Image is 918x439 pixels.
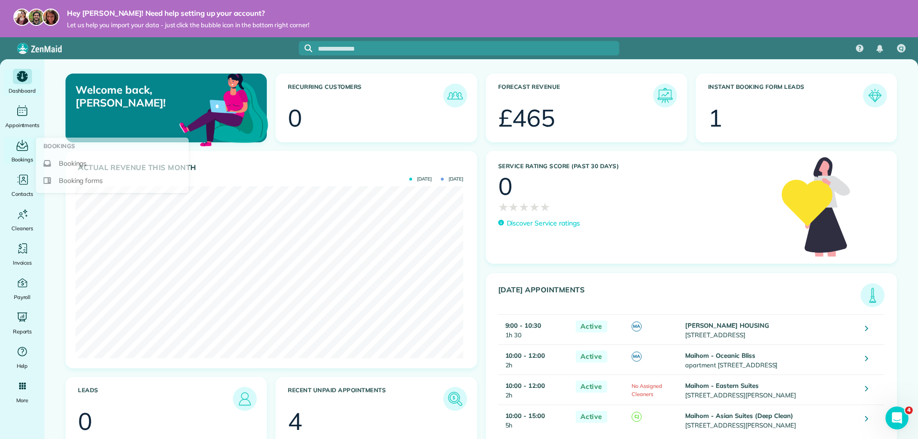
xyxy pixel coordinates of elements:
[305,44,312,52] svg: Focus search
[540,198,550,215] span: ★
[78,409,92,433] div: 0
[235,389,254,408] img: icon_leads-1bed01f49abd5b7fead27621c3d59655bb73ed531f8eeb49469d10e621d6b896.png
[299,44,312,52] button: Focus search
[498,218,580,228] a: Discover Service ratings
[683,315,858,345] td: [STREET_ADDRESS]
[59,176,103,185] span: Booking forms
[9,86,36,96] span: Dashboard
[685,321,769,329] strong: [PERSON_NAME] HOUSING
[13,258,32,268] span: Invoices
[4,138,41,164] a: Bookings
[288,106,302,130] div: 0
[11,224,33,233] span: Cleaners
[4,275,41,302] a: Payroll
[446,86,465,105] img: icon_recurring_customers-cf858462ba22bcd05b5a5880d41d6543d210077de5bb9ebc9590e49fd87d84ed.png
[529,198,540,215] span: ★
[865,86,885,105] img: icon_form_leads-04211a6a04a5b2264e4ee56bc0799ec3eb69b7e499cbb523a139df1d13a81ae0.png
[498,375,571,405] td: 2h
[863,286,882,305] img: icon_todays_appointments-901f7ab196bb0bea1936b74009e4eb5ffbc2d2711fa7634e0d609ed5ef32b18b.png
[13,9,31,26] img: maria-72a9807cf96188c08ef61303f053569d2e2a8a1cde33d635c8a3ac13582a053d.jpg
[11,155,33,164] span: Bookings
[505,321,542,329] strong: 9:00 - 10:30
[498,174,513,198] div: 0
[899,45,904,53] span: CJ
[409,177,432,182] span: [DATE]
[519,198,529,215] span: ★
[67,21,309,29] span: Let us help you import your data - just click the bubble icon in the bottom right corner!
[42,9,59,26] img: michelle-19f622bdf1676172e81f8f8fba1fb50e276960ebfe0243fe18214015130c80e4.jpg
[505,412,546,419] strong: 10:00 - 15:00
[683,405,858,435] td: [STREET_ADDRESS][PERSON_NAME]
[4,172,41,199] a: Contacts
[67,9,309,18] strong: Hey [PERSON_NAME]! Need help setting up your account?
[11,189,33,199] span: Contacts
[708,106,722,130] div: 1
[498,163,772,170] h3: Service Rating score (past 30 days)
[40,155,185,172] a: Bookings
[288,409,302,433] div: 4
[498,405,571,435] td: 5h
[13,327,32,336] span: Reports
[446,389,465,408] img: icon_unpaid_appointments-47b8ce3997adf2238b356f14209ab4cced10bd1f174958f3ca8f1d0dd7fffeee.png
[632,352,642,362] span: MA
[632,412,642,422] span: CJ
[683,345,858,375] td: apartment [STREET_ADDRESS]
[505,352,546,359] strong: 10:00 - 12:00
[848,37,918,59] nav: Main
[632,383,662,397] span: No Assigned Cleaners
[508,198,519,215] span: ★
[5,120,40,130] span: Appointments
[4,344,41,371] a: Help
[78,387,233,411] h3: Leads
[288,387,443,411] h3: Recent unpaid appointments
[498,345,571,375] td: 2h
[507,218,580,228] p: Discover Service ratings
[870,38,890,59] div: Notifications
[685,382,758,389] strong: Maihom - Eastern Suites
[576,321,607,332] span: Active
[498,315,571,345] td: 1h 30
[656,86,675,105] img: icon_forecast_revenue-8c13a41c7ed35a8dcfafea3cbb826a0462acb37728057bba2d056411b612bbbe.png
[576,381,607,393] span: Active
[177,63,270,155] img: dashboard_welcome-42a62b7d889689a78055ac9021e634bf52bae3f8056760290aed330b23ab8690.png
[441,177,463,182] span: [DATE]
[76,84,202,109] p: Welcome back, [PERSON_NAME]!
[288,84,443,107] h3: Recurring Customers
[576,351,607,363] span: Active
[576,411,607,423] span: Active
[78,163,467,172] h3: Actual Revenue this month
[14,292,31,302] span: Payroll
[4,206,41,233] a: Cleaners
[40,172,185,189] a: Booking forms
[28,9,45,26] img: jorge-587dff0eeaa6aab1f244e6dc62b8924c3b6ad411094392a53c71c6c4a576187d.jpg
[505,382,546,389] strong: 10:00 - 12:00
[498,84,653,107] h3: Forecast Revenue
[708,84,863,107] h3: Instant Booking Form Leads
[683,375,858,405] td: [STREET_ADDRESS][PERSON_NAME]
[632,321,642,332] span: MA
[685,352,755,359] strong: Maihom - Oceanic Bliss
[685,412,793,419] strong: Maihom - Asian Suites (Deep Clean)
[498,198,509,215] span: ★
[44,141,76,151] span: Bookings
[4,69,41,96] a: Dashboard
[17,361,28,371] span: Help
[59,159,87,168] span: Bookings
[4,103,41,130] a: Appointments
[498,286,861,307] h3: [DATE] Appointments
[4,241,41,268] a: Invoices
[4,310,41,336] a: Reports
[905,407,913,414] span: 4
[498,106,556,130] div: £465
[885,407,908,429] iframe: Intercom live chat
[16,396,28,405] span: More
